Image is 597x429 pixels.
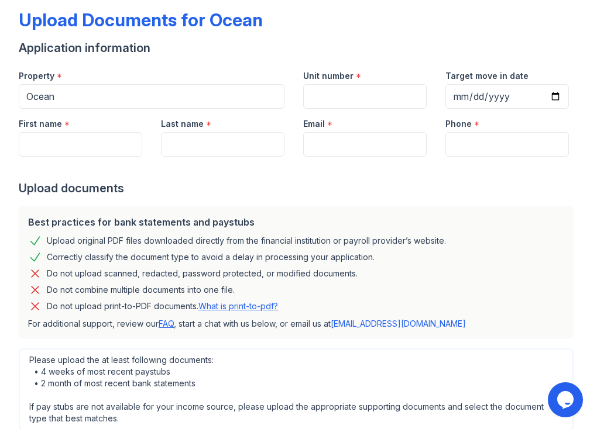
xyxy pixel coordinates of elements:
a: What is print-to-pdf? [198,301,278,311]
a: [EMAIL_ADDRESS][DOMAIN_NAME] [331,319,466,328]
label: Property [19,70,54,82]
label: Phone [445,118,472,130]
div: Best practices for bank statements and paystubs [28,215,564,229]
label: Target move in date [445,70,529,82]
label: Unit number [303,70,354,82]
div: Correctly classify the document type to avoid a delay in processing your application. [47,250,375,264]
p: For additional support, review our , start a chat with us below, or email us at [28,318,564,330]
label: Last name [161,118,204,130]
div: Upload Documents for Ocean [19,9,263,30]
label: First name [19,118,62,130]
a: FAQ [159,319,174,328]
div: Do not upload scanned, redacted, password protected, or modified documents. [47,267,358,281]
p: Do not upload print-to-PDF documents. [47,300,278,312]
iframe: chat widget [548,382,585,417]
div: Upload documents [19,180,578,196]
div: Do not combine multiple documents into one file. [47,283,235,297]
div: Application information [19,40,578,56]
div: Upload original PDF files downloaded directly from the financial institution or payroll provider’... [47,234,446,248]
label: Email [303,118,325,130]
